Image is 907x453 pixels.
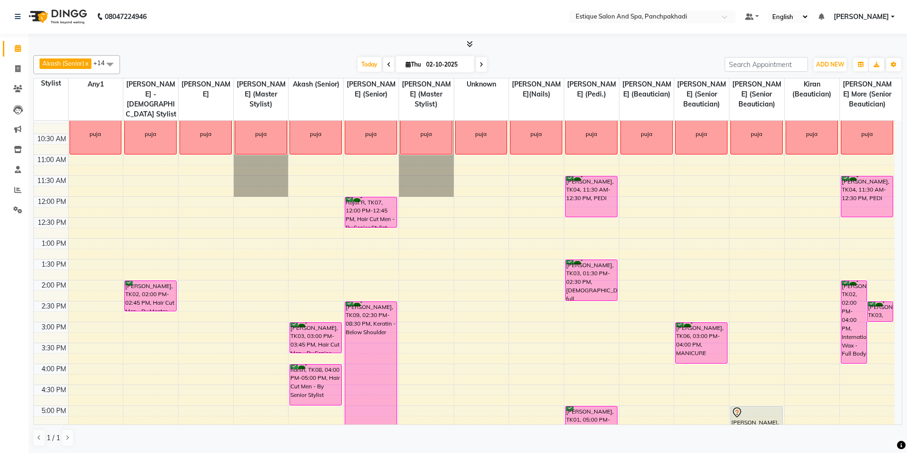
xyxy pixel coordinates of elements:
[566,176,617,217] div: [PERSON_NAME], TK04, 11:30 AM-12:30 PM, PEDI
[420,130,432,138] div: puja
[145,130,156,138] div: puja
[310,130,321,138] div: puja
[93,59,112,67] span: +14
[867,302,893,321] div: [PERSON_NAME], TK03, 02:30 PM-03:00 PM, Threading- Eye Brows
[290,365,341,405] div: harsh, TK08, 04:00 PM-05:00 PM, Hair Cut Men - By Senior Stylist
[35,176,68,186] div: 11:30 AM
[566,260,617,300] div: [PERSON_NAME], TK03, 01:30 PM-02:30 PM, [DEMOGRAPHIC_DATA] full [MEDICAL_DATA] trim
[365,130,377,138] div: puja
[40,322,68,332] div: 3:00 PM
[42,59,84,67] span: Akash (Senior)
[34,78,68,88] div: Stylist
[40,260,68,270] div: 1:30 PM
[84,59,89,67] a: x
[816,61,844,68] span: ADD NEW
[696,130,707,138] div: puja
[40,406,68,416] div: 5:00 PM
[751,130,762,138] div: puja
[403,61,423,68] span: Thu
[234,78,289,110] span: [PERSON_NAME] (master stylist)
[40,280,68,290] div: 2:00 PM
[90,130,101,138] div: puja
[179,78,233,100] span: [PERSON_NAME]
[674,78,729,110] span: [PERSON_NAME] (Senior Beautician)
[345,197,397,227] div: Rajat R, TK07, 12:00 PM-12:45 PM, Hair Cut Men - By Senior Stylist
[289,78,343,90] span: Akash (Senior)
[105,3,147,30] b: 08047224946
[840,78,895,110] span: [PERSON_NAME] More (Senior Beautician)
[834,12,889,22] span: [PERSON_NAME]
[725,57,808,72] input: Search Appointment
[399,78,454,110] span: [PERSON_NAME] (master stylist)
[509,78,564,100] span: [PERSON_NAME](Nails)
[47,433,60,443] span: 1 / 1
[200,130,211,138] div: puja
[35,155,68,165] div: 11:00 AM
[40,239,68,249] div: 1:00 PM
[123,78,178,120] span: [PERSON_NAME] - [DEMOGRAPHIC_DATA] Stylist
[344,78,399,100] span: [PERSON_NAME] (Senior)
[69,78,123,90] span: Any1
[125,281,176,311] div: [PERSON_NAME], TK02, 02:00 PM-02:45 PM, Hair Cut Men - By Master Stylist
[530,130,542,138] div: puja
[36,197,68,207] div: 12:00 PM
[40,385,68,395] div: 4:30 PM
[641,130,652,138] div: puja
[475,130,487,138] div: puja
[586,130,597,138] div: puja
[40,301,68,311] div: 2:30 PM
[785,78,839,100] span: Kiran (Beautician)
[35,134,68,144] div: 10:30 AM
[358,57,381,72] span: Today
[454,78,509,90] span: Unknown
[676,323,727,363] div: [PERSON_NAME], TK06, 03:00 PM-04:00 PM, MANICURE
[36,218,68,228] div: 12:30 PM
[841,281,867,363] div: [PERSON_NAME], TK02, 02:00 PM-04:00 PM, International Wax - Full Body
[806,130,817,138] div: puja
[255,130,267,138] div: puja
[729,78,784,110] span: [PERSON_NAME] (Senior Beautician)
[40,364,68,374] div: 4:00 PM
[40,343,68,353] div: 3:30 PM
[731,406,782,440] div: [PERSON_NAME], TK05, 05:00 PM-05:50 PM, Laser Hair Reduction - Under Arms
[290,323,341,353] div: [PERSON_NAME], TK03, 03:00 PM-03:45 PM, Hair Cut Men - By Senior Stylist
[619,78,674,100] span: [PERSON_NAME] (Beautician)
[841,176,893,217] div: [PERSON_NAME], TK04, 11:30 AM-12:30 PM, PEDI
[24,3,90,30] img: logo
[861,130,873,138] div: puja
[566,406,617,426] div: [PERSON_NAME], TK01, 05:00 PM-05:30 PM, Pedicure - classic(regular)
[564,78,619,100] span: [PERSON_NAME] (Pedi.)
[423,58,471,72] input: 2025-10-02
[814,58,847,71] button: ADD NEW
